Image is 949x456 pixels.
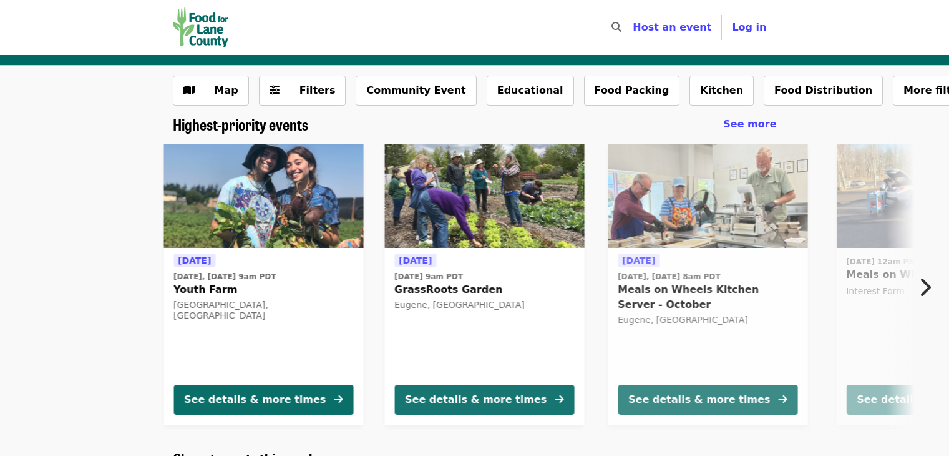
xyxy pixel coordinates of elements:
time: [DATE], [DATE] 8am PDT [618,271,720,282]
span: Map [215,84,238,96]
i: sliders-h icon [270,84,280,96]
span: GrassRoots Garden [394,282,574,297]
a: See details for "Youth Farm" [163,144,363,425]
i: chevron-right icon [918,275,931,299]
i: search icon [611,21,621,33]
input: Search [629,12,639,42]
button: Next item [908,270,949,305]
span: [DATE] [178,255,211,265]
button: Log in [722,15,776,40]
a: See details for "Meals on Wheels Kitchen Server - October" [608,144,807,425]
div: See details & more times [405,392,547,407]
div: Eugene, [GEOGRAPHIC_DATA] [394,300,574,310]
button: Community Event [356,76,476,106]
time: [DATE] 9am PDT [394,271,463,282]
div: Eugene, [GEOGRAPHIC_DATA] [618,315,797,325]
span: [DATE] [399,255,432,265]
span: Interest Form [846,286,905,296]
span: See more [723,118,776,130]
i: arrow-right icon [334,394,343,405]
span: [DATE] [622,255,655,265]
button: Filters (0 selected) [259,76,346,106]
div: Highest-priority events [163,116,787,134]
a: See more [723,117,776,132]
button: Show map view [173,76,249,106]
span: Highest-priority events [173,113,308,135]
button: Educational [487,76,574,106]
button: See details & more times [618,385,797,415]
a: See details for "GrassRoots Garden" [384,144,584,425]
span: Log in [732,21,766,33]
span: Filters [299,84,336,96]
div: See details & more times [184,392,326,407]
span: Youth Farm [173,282,353,297]
div: See details & more times [628,392,770,407]
button: Kitchen [689,76,754,106]
a: Highest-priority events [173,116,308,134]
a: Host an event [633,21,711,33]
img: GrassRoots Garden organized by Food for Lane County [384,144,584,249]
div: [GEOGRAPHIC_DATA], [GEOGRAPHIC_DATA] [173,300,353,321]
button: Food Packing [584,76,680,106]
img: Food for Lane County - Home [173,7,229,47]
img: Youth Farm organized by Food for Lane County [163,144,363,249]
button: See details & more times [394,385,574,415]
i: map icon [183,84,195,96]
button: Food Distribution [764,76,883,106]
span: Meals on Wheels Kitchen Server - October [618,282,797,312]
time: [DATE], [DATE] 9am PDT [173,271,276,282]
i: arrow-right icon [778,394,787,405]
time: [DATE] 12am PST [846,256,919,267]
i: arrow-right icon [555,394,563,405]
img: Meals on Wheels Kitchen Server - October organized by Food for Lane County [608,144,807,249]
button: See details & more times [173,385,353,415]
div: See details [857,392,919,407]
